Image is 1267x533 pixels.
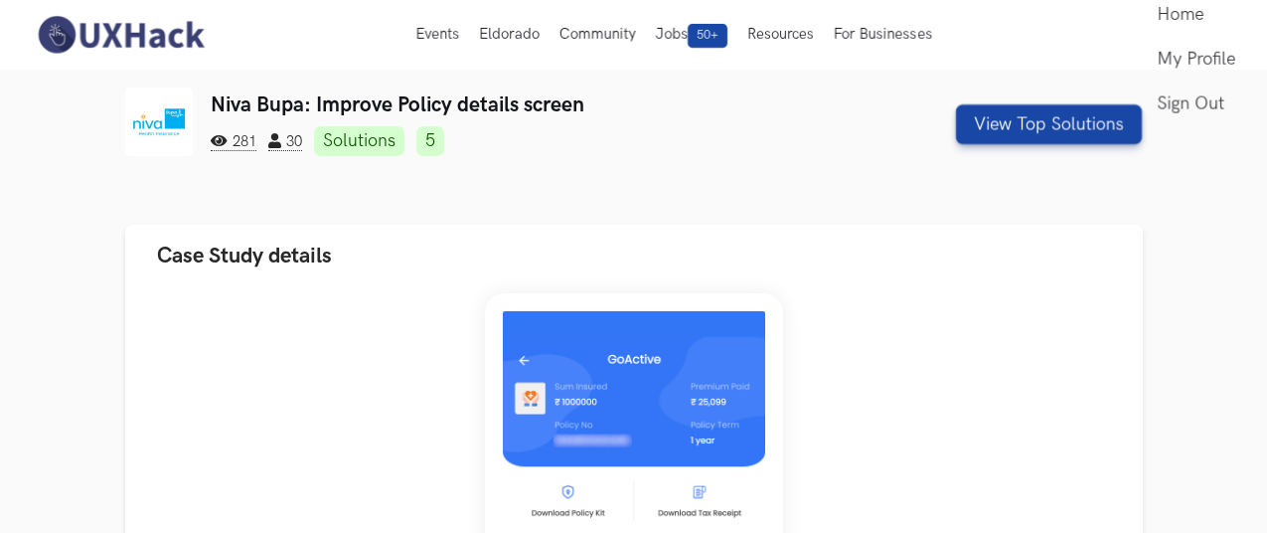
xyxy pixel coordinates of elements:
[211,133,256,151] span: 281
[956,104,1142,144] button: View Top Solutions
[1157,37,1235,82] a: My Profile
[416,126,444,156] a: 5
[314,126,404,156] a: Solutions
[1157,82,1235,126] a: Sign Out
[157,243,332,269] span: Case Study details
[125,88,194,156] img: Niva Bupa logo
[688,24,727,48] span: 50+
[268,133,302,151] span: 30
[125,225,1143,287] button: Case Study details
[211,92,883,117] h3: Niva Bupa: Improve Policy details screen
[32,14,209,56] img: UXHack-logo.png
